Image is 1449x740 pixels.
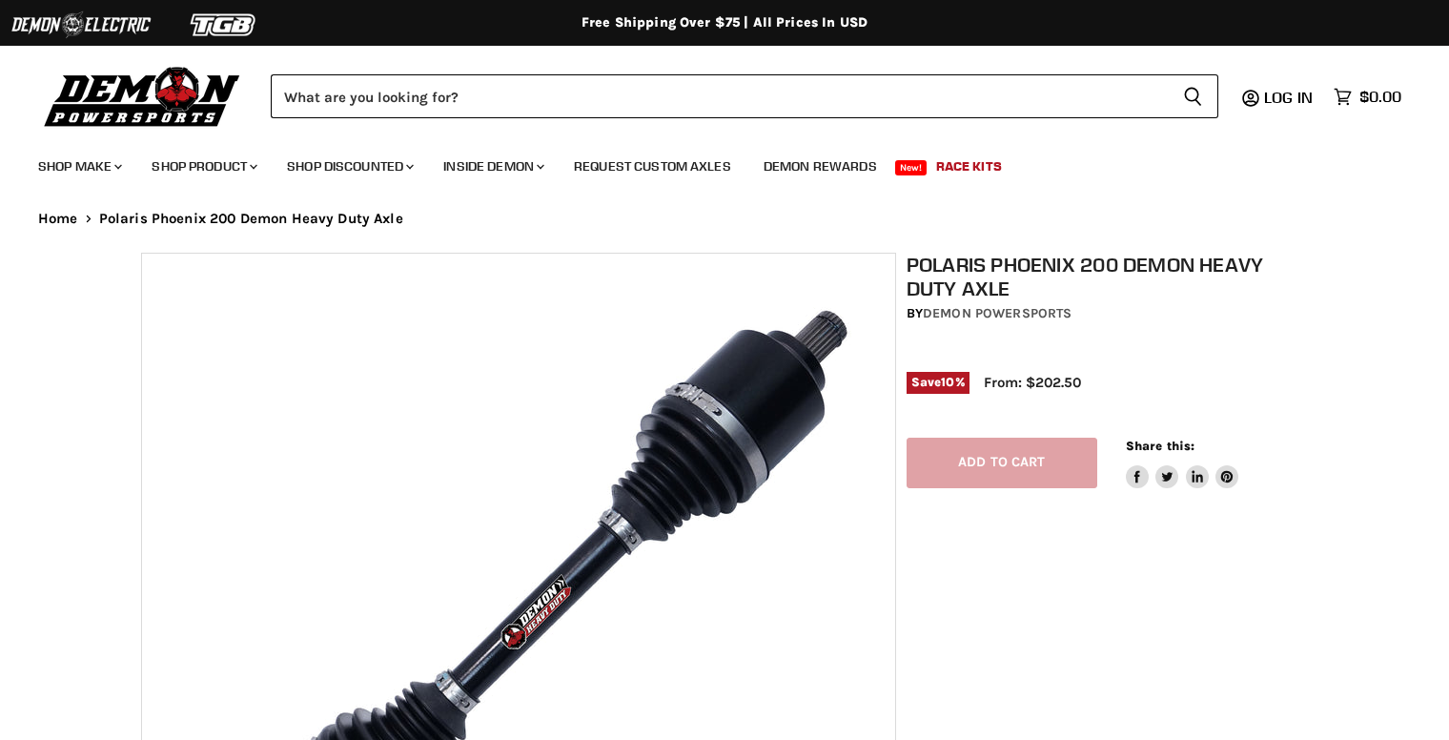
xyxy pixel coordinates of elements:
[99,211,403,227] span: Polaris Phoenix 200 Demon Heavy Duty Axle
[749,147,891,186] a: Demon Rewards
[24,147,133,186] a: Shop Make
[24,139,1397,186] ul: Main menu
[137,147,269,186] a: Shop Product
[922,147,1016,186] a: Race Kits
[984,374,1081,391] span: From: $202.50
[941,375,954,389] span: 10
[271,74,1168,118] input: Search
[10,7,153,43] img: Demon Electric Logo 2
[1264,88,1313,107] span: Log in
[271,74,1218,118] form: Product
[1324,83,1411,111] a: $0.00
[153,7,296,43] img: TGB Logo 2
[1255,89,1324,106] a: Log in
[923,305,1071,321] a: Demon Powersports
[1126,439,1194,453] span: Share this:
[1126,438,1239,488] aside: Share this:
[907,253,1318,300] h1: Polaris Phoenix 200 Demon Heavy Duty Axle
[907,303,1318,324] div: by
[907,372,969,393] span: Save %
[895,160,928,175] span: New!
[38,211,78,227] a: Home
[38,62,247,130] img: Demon Powersports
[429,147,556,186] a: Inside Demon
[1359,88,1401,106] span: $0.00
[560,147,745,186] a: Request Custom Axles
[1168,74,1218,118] button: Search
[273,147,425,186] a: Shop Discounted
